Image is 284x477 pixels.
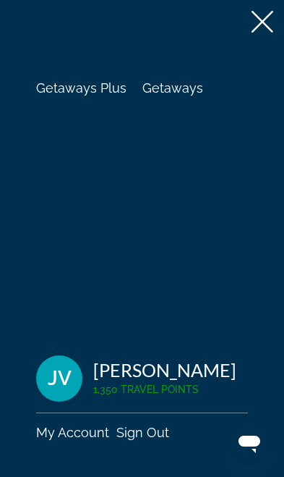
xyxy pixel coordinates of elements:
a: My Account [36,425,109,440]
button: Sign Out [116,424,169,441]
div: [PERSON_NAME] [93,359,236,381]
a: Getaways Plus [36,80,126,96]
span: 1,350 Travel Points [93,384,199,395]
iframe: Bouton de lancement de la fenêtre de messagerie [226,419,272,465]
span: JV [48,368,72,389]
a: Getaways [142,80,203,96]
